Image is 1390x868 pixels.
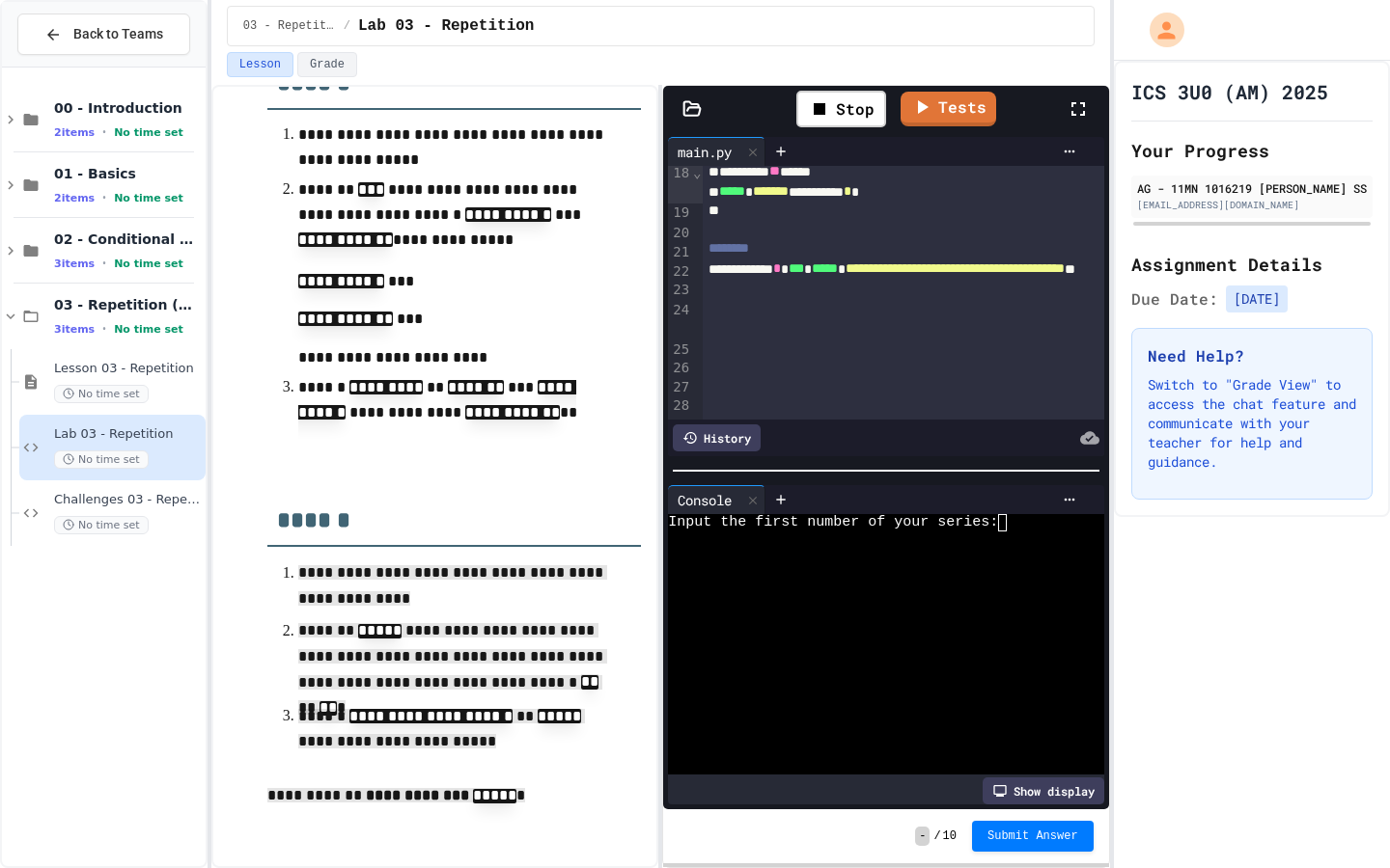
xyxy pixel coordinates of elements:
[102,190,106,205] span: •
[972,821,1094,852] button: Submit Answer
[933,828,940,844] span: /
[668,142,741,162] div: main.py
[54,323,95,336] span: 3 items
[114,258,183,270] span: No time set
[1148,375,1356,472] p: Switch to "Grade View" to access the chat feature and communicate with your teacher for help and ...
[668,281,692,300] div: 23
[54,258,95,270] span: 3 items
[54,296,202,313] span: 03 - Repetition (while and for)
[102,124,106,140] span: •
[1131,137,1373,164] h2: Your Progress
[668,359,692,378] div: 26
[1137,198,1367,212] div: [EMAIL_ADDRESS][DOMAIN_NAME]
[673,424,761,451] div: History
[1148,344,1356,367] h3: Need Help?
[668,396,692,416] div: 28
[983,777,1104,804] div: Show display
[54,426,202,443] span: Lab 03 - Repetition
[54,192,95,204] span: 2 items
[1131,78,1328,105] h1: ICS 3U0 (AM) 2025
[668,224,692,243] div: 20
[54,126,95,139] span: 2 items
[227,52,293,77] button: Lesson
[54,361,202,377] span: Lesson 03 - Repetition
[901,92,996,126] a: Tests
[344,18,350,34] span: /
[54,492,202,508] span: Challenges 03 - Repetition
[54,165,202,182] span: 01 - Basics
[1129,8,1189,52] div: My Account
[54,231,202,248] span: 02 - Conditional Statements (if)
[668,485,765,514] div: Console
[987,828,1078,844] span: Submit Answer
[668,340,692,360] div: 25
[692,165,702,180] span: Fold line
[358,14,534,38] span: Lab 03 - Repetition
[17,14,190,55] button: Back to Teams
[54,516,149,534] span: No time set
[102,256,106,271] span: •
[54,385,149,403] span: No time set
[297,52,357,77] button: Grade
[1131,251,1373,278] h2: Assignment Details
[54,99,202,117] span: 00 - Introduction
[114,126,183,139] span: No time set
[668,514,998,531] span: Input the first number of your series:
[1226,285,1288,312] span: [DATE]
[668,164,692,203] div: 18
[915,827,930,846] span: -
[668,490,741,510] div: Console
[668,243,692,262] div: 21
[796,91,886,127] div: Stop
[1137,179,1367,197] div: AG - 11MN 1016219 [PERSON_NAME] SS
[243,18,336,34] span: 03 - Repetition (while and for)
[73,24,163,44] span: Back to Teams
[668,137,765,166] div: main.py
[54,450,149,469] span: No time set
[1131,287,1218,311] span: Due Date:
[114,323,183,336] span: No time set
[668,262,692,282] div: 22
[668,203,692,223] div: 19
[114,192,183,204] span: No time set
[668,301,692,340] div: 24
[668,378,692,397] div: 27
[943,828,957,844] span: 10
[102,321,106,337] span: •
